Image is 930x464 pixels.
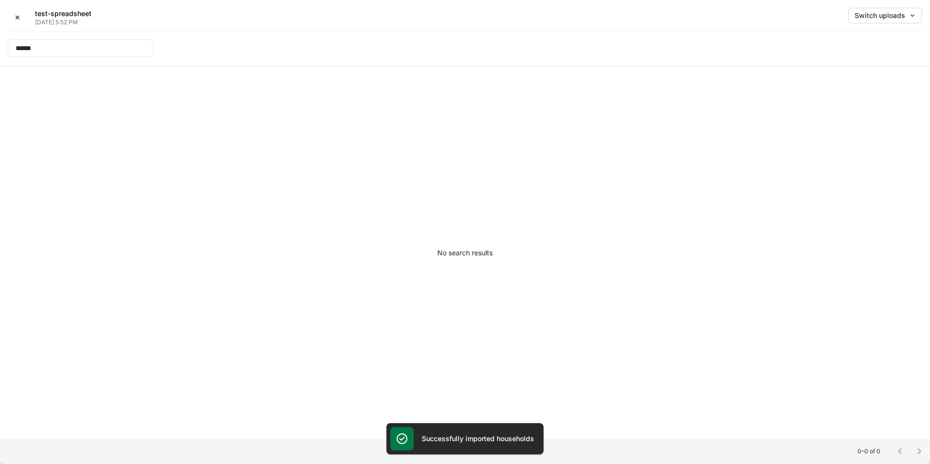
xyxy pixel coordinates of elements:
div: ✕ [15,14,20,21]
h5: Successfully imported households [422,434,534,444]
div: No search results [437,248,493,258]
h5: test-spreadsheet [35,9,91,18]
p: [DATE] 5:52 PM [35,18,91,26]
button: Switch uploads [848,8,922,23]
div: Switch uploads [855,12,916,19]
button: ✕ [8,8,27,27]
p: 0–0 of 0 [858,447,880,455]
